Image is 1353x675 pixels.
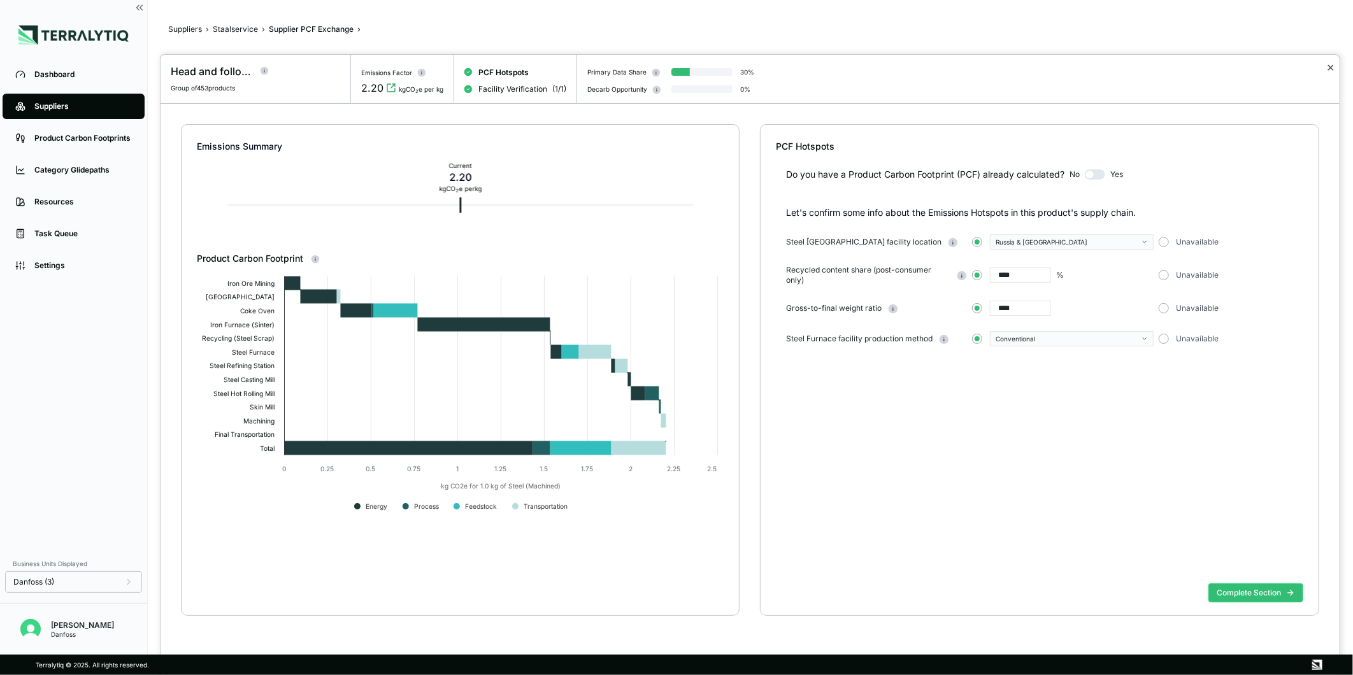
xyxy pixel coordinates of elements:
[361,69,412,76] div: Emissions Factor
[282,465,286,472] text: 0
[197,252,724,265] div: Product Carbon Footprint
[494,465,506,472] text: 1.25
[786,206,1303,219] p: Let's confirm some info about the Emissions Hotspots in this product's supply chain.
[1110,169,1123,180] span: Yes
[320,465,334,472] text: 0.25
[366,465,375,472] text: 0.5
[581,465,593,472] text: 1.75
[707,465,717,472] text: 2.5
[776,140,1303,153] div: PCF Hotspots
[441,483,561,491] text: kg CO2e for 1.0 kg of Steel (Machined)
[439,169,482,185] div: 2.20
[587,68,647,76] div: Primary Data Share
[455,188,459,194] sub: 2
[740,68,754,76] div: 30 %
[1056,270,1064,280] div: %
[250,403,275,411] text: Skin Mill
[740,85,750,93] div: 0 %
[414,502,439,510] text: Process
[213,390,275,398] text: Steel Hot Rolling Mill
[990,331,1153,346] button: Conventional
[786,237,941,247] span: Steel [GEOGRAPHIC_DATA] facility location
[552,84,566,94] span: ( 1 / 1 )
[415,89,419,94] sub: 2
[786,168,1064,181] div: Do you have a Product Carbon Footprint (PCF) already calculated?
[478,84,547,94] span: Facility Verification
[1177,270,1219,280] span: Unavailable
[478,67,529,78] span: PCF Hotspots
[197,140,724,153] div: Emissions Summary
[439,162,482,169] div: Current
[202,334,275,343] text: Recycling (Steel Scrap)
[667,465,680,472] text: 2.25
[996,335,1138,343] div: Conventional
[786,334,933,344] span: Steel Furnace facility production method
[210,362,275,370] text: Steel Refining Station
[215,430,275,439] text: Final Transportation
[587,85,647,93] div: Decarb Opportunity
[629,465,633,472] text: 2
[206,293,275,301] text: [GEOGRAPHIC_DATA]
[996,238,1138,246] div: Russia & [GEOGRAPHIC_DATA]
[540,465,548,472] text: 1.5
[240,307,275,315] text: Coke Oven
[210,321,275,329] text: Iron Furnace (Sinter)
[1177,237,1219,247] span: Unavailable
[1326,60,1335,75] button: Close
[386,83,396,93] svg: View audit trail
[361,80,383,96] div: 2.20
[171,64,252,79] div: Head and follower
[171,84,235,92] span: Group of 453 products
[260,444,275,452] text: Total
[243,417,275,425] text: Machining
[407,465,420,472] text: 0.75
[786,303,882,313] span: Gross-to-final weight ratio
[224,376,275,384] text: Steel Casting Mill
[1177,303,1219,313] span: Unavailable
[1070,169,1080,180] span: No
[232,348,275,356] text: Steel Furnace
[439,185,482,192] div: kg CO e per kg
[990,234,1153,250] button: Russia & [GEOGRAPHIC_DATA]
[524,502,568,511] text: Transportation
[1177,334,1219,344] span: Unavailable
[399,85,443,93] div: kgCO e per kg
[227,280,275,288] text: Iron Ore Mining
[786,265,950,285] span: Recycled content share (post-consumer only)
[456,465,459,472] text: 1
[465,502,497,510] text: Feedstock
[366,502,387,511] text: Energy
[1208,583,1303,602] button: Complete Section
